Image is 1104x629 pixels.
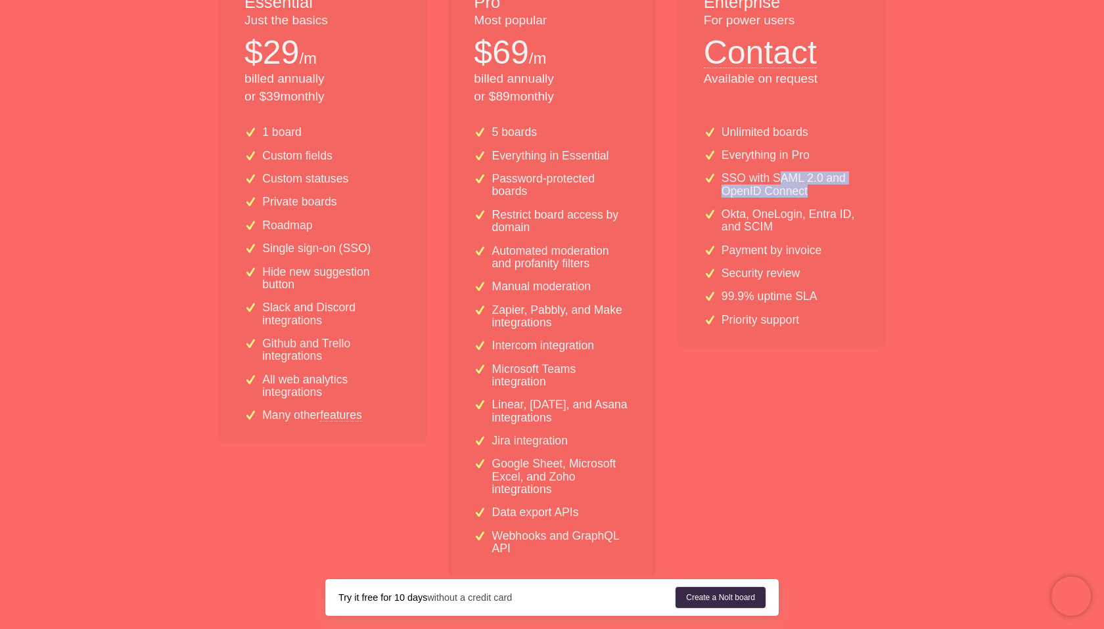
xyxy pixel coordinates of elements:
[492,304,630,330] p: Zapier, Pabbly, and Make integrations
[492,399,630,424] p: Linear, [DATE], and Asana integrations
[262,337,400,363] p: Github and Trello integrations
[474,70,630,106] p: billed annually or $ 89 monthly
[262,150,333,162] p: Custom fields
[492,506,579,519] p: Data export APIs
[492,126,537,139] p: 5 boards
[262,301,400,327] p: Slack and Discord integrations
[722,126,808,139] p: Unlimited boards
[704,30,817,68] button: Contact
[722,267,800,280] p: Security review
[492,280,591,293] p: Manual moderation
[262,266,400,292] p: Hide new suggestion button
[262,126,302,139] p: 1 board
[492,150,609,162] p: Everything in Essential
[474,12,630,30] p: Most popular
[492,458,630,496] p: Google Sheet, Microsoft Excel, and Zoho integrations
[722,314,799,326] p: Priority support
[338,592,427,603] strong: Try it free for 10 days
[492,530,630,555] p: Webhooks and GraphQL API
[1051,576,1091,616] iframe: Chatra live chat
[529,47,547,70] p: /m
[299,47,317,70] p: /m
[492,435,568,447] p: Jira integration
[262,173,348,185] p: Custom statuses
[474,30,528,76] p: $ 69
[704,70,860,88] p: Available on request
[722,172,860,198] p: SSO with SAML 2.0 and OpenID Connect
[722,208,860,234] p: Okta, OneLogin, Entra ID, and SCIM
[244,70,400,106] p: billed annually or $ 39 monthly
[704,12,860,30] p: For power users
[262,242,371,255] p: Single sign-on (SSO)
[492,245,630,271] p: Automated moderation and profanity filters
[722,244,822,257] p: Payment by invoice
[492,339,595,352] p: Intercom integration
[262,219,312,232] p: Roadmap
[262,196,336,208] p: Private boards
[676,587,766,608] a: Create a Nolt board
[244,12,400,30] p: Just the basics
[262,409,362,422] p: Many other
[492,209,630,234] p: Restrict board access by domain
[722,149,810,162] p: Everything in Pro
[492,173,630,198] p: Password-protected boards
[492,363,630,389] p: Microsoft Teams integration
[262,374,400,399] p: All web analytics integrations
[244,30,299,76] p: $ 29
[320,409,362,421] a: features
[722,290,817,303] p: 99.9% uptime SLA
[338,591,676,604] div: without a credit card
